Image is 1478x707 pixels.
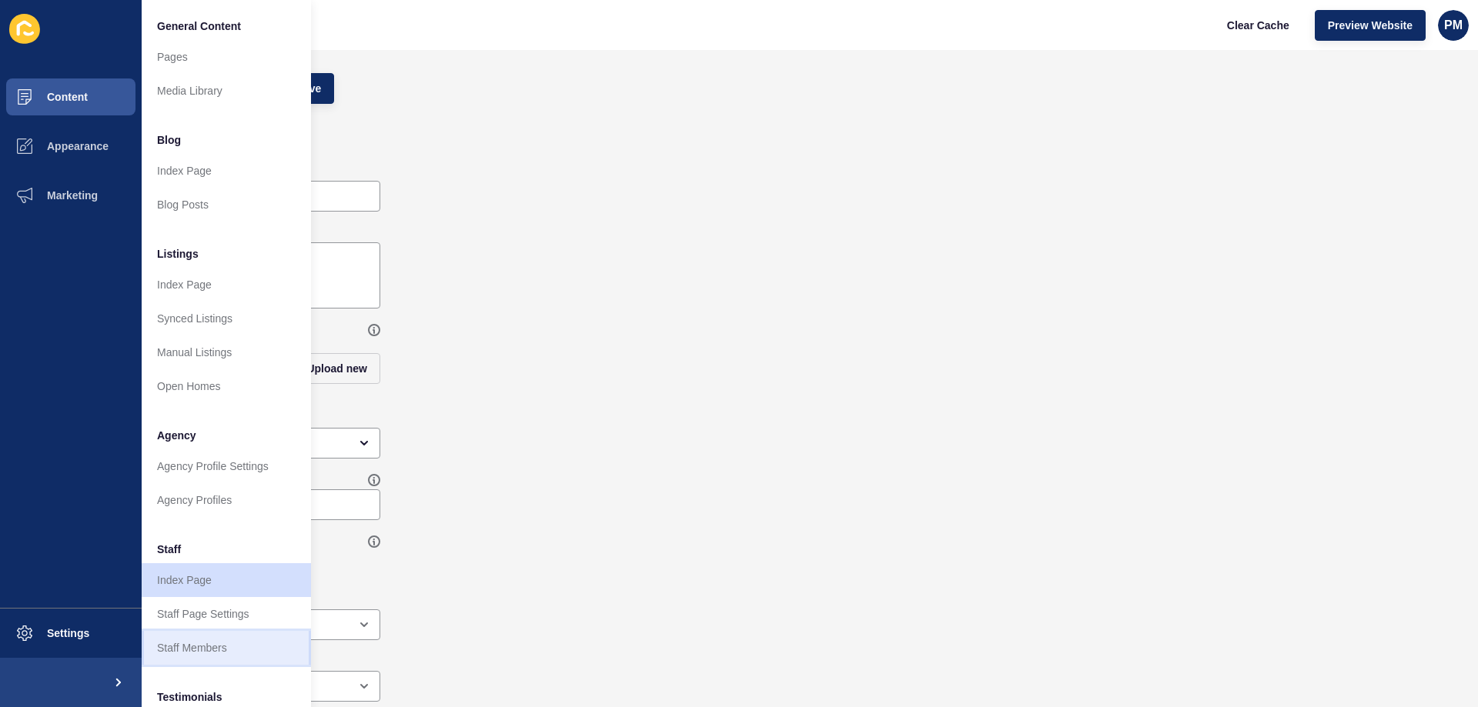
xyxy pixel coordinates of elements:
span: Testimonials [157,689,222,705]
button: Clear Cache [1214,10,1302,41]
span: General Content [157,18,241,34]
a: Pages [142,40,311,74]
button: Upload new [293,353,380,384]
a: Staff Page Settings [142,597,311,631]
a: Media Library [142,74,311,108]
a: Staff Members [142,631,311,665]
a: Agency Profile Settings [142,449,311,483]
a: Manual Listings [142,335,311,369]
a: Index Page [142,563,311,597]
button: Preview Website [1315,10,1426,41]
span: Staff [157,542,181,557]
a: Open Homes [142,369,311,403]
a: Index Page [142,154,311,188]
span: Upload new [306,361,367,376]
span: Blog [157,132,181,148]
span: Agency [157,428,196,443]
span: Clear Cache [1227,18,1289,33]
a: Blog Posts [142,188,311,222]
a: Agency Profiles [142,483,311,517]
span: PM [1444,18,1463,33]
span: Preview Website [1328,18,1413,33]
a: Index Page [142,268,311,302]
span: Listings [157,246,199,262]
a: Synced Listings [142,302,311,335]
